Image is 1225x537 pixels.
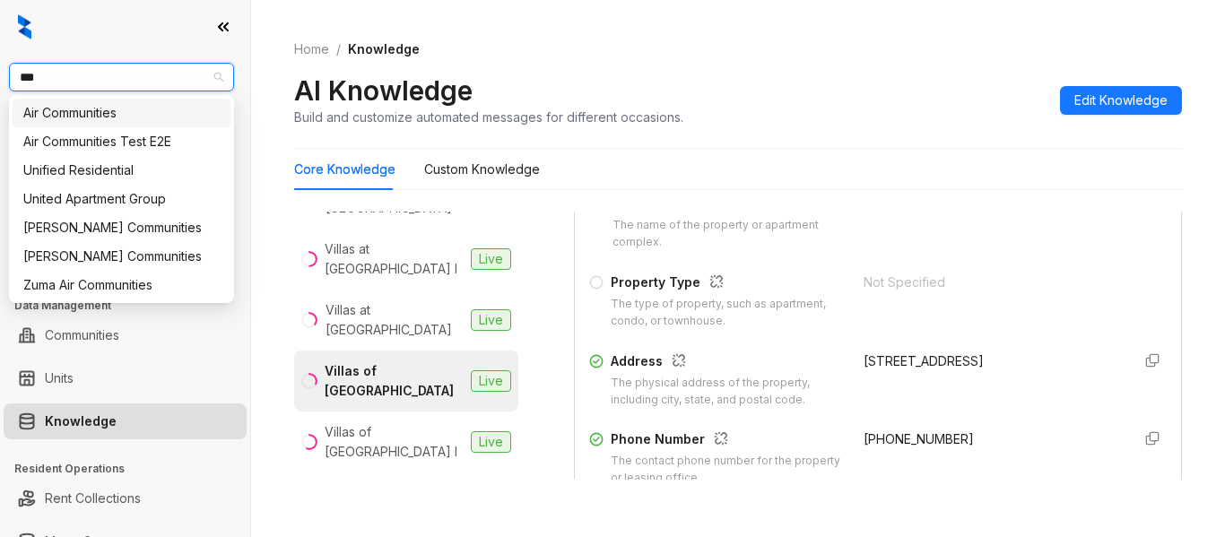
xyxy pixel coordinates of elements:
[611,296,842,330] div: The type of property, such as apartment, condo, or townhouse.
[23,247,220,266] div: [PERSON_NAME] Communities
[294,160,395,179] div: Core Knowledge
[23,103,220,123] div: Air Communities
[13,213,230,242] div: Villa Serena Communities
[4,197,247,233] li: Leasing
[23,275,220,295] div: Zuma Air Communities
[336,39,341,59] li: /
[4,403,247,439] li: Knowledge
[13,99,230,127] div: Air Communities
[13,185,230,213] div: United Apartment Group
[864,431,974,446] span: [PHONE_NUMBER]
[325,422,464,462] div: Villas of [GEOGRAPHIC_DATA] I
[325,361,464,401] div: Villas of [GEOGRAPHIC_DATA]
[294,108,683,126] div: Build and customize automated messages for different occasions.
[45,360,74,396] a: Units
[23,160,220,180] div: Unified Residential
[291,39,333,59] a: Home
[13,156,230,185] div: Unified Residential
[326,300,464,340] div: Villas at [GEOGRAPHIC_DATA]
[4,317,247,353] li: Communities
[1060,86,1182,115] button: Edit Knowledge
[611,273,842,296] div: Property Type
[13,242,230,271] div: Villa Serena Communities
[14,461,250,477] h3: Resident Operations
[4,240,247,276] li: Collections
[348,41,420,56] span: Knowledge
[45,317,119,353] a: Communities
[611,375,842,409] div: The physical address of the property, including city, state, and postal code.
[864,351,1116,371] div: [STREET_ADDRESS]
[471,248,511,270] span: Live
[45,481,141,516] a: Rent Collections
[612,217,842,251] div: The name of the property or apartment complex.
[611,453,842,487] div: The contact phone number for the property or leasing office.
[864,273,1116,292] div: Not Specified
[13,271,230,299] div: Zuma Air Communities
[471,431,511,453] span: Live
[4,120,247,156] li: Leads
[611,351,842,375] div: Address
[23,132,220,152] div: Air Communities Test E2E
[45,403,117,439] a: Knowledge
[1074,91,1168,110] span: Edit Knowledge
[4,481,247,516] li: Rent Collections
[4,360,247,396] li: Units
[23,218,220,238] div: [PERSON_NAME] Communities
[294,74,473,108] h2: AI Knowledge
[14,298,250,314] h3: Data Management
[18,14,31,39] img: logo
[325,239,464,279] div: Villas at [GEOGRAPHIC_DATA] I
[471,370,511,392] span: Live
[471,309,511,331] span: Live
[23,189,220,209] div: United Apartment Group
[611,429,842,453] div: Phone Number
[424,160,540,179] div: Custom Knowledge
[13,127,230,156] div: Air Communities Test E2E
